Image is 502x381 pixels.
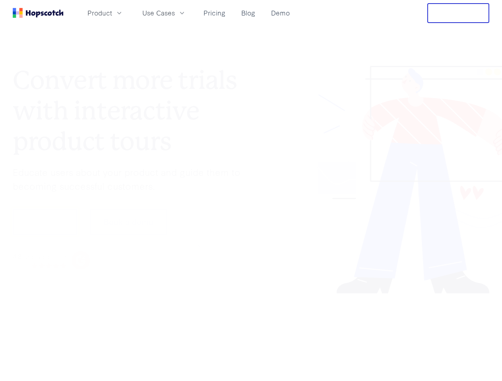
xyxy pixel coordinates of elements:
[138,6,191,19] button: Use Cases
[142,8,175,18] span: Use Cases
[13,209,77,235] button: Show me!
[427,3,489,23] button: Free Trial
[87,8,112,18] span: Product
[13,251,66,261] div: / 5 stars on G2
[13,65,251,156] h1: Convert more trials with interactive product tours
[200,6,229,19] a: Pricing
[13,165,251,192] p: Educate users about your product and guide them to becoming successful customers.
[13,8,64,18] a: Home
[13,251,21,260] strong: 4.8
[238,6,258,19] a: Blog
[83,6,128,19] button: Product
[90,209,167,235] button: Book a demo
[268,6,293,19] a: Demo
